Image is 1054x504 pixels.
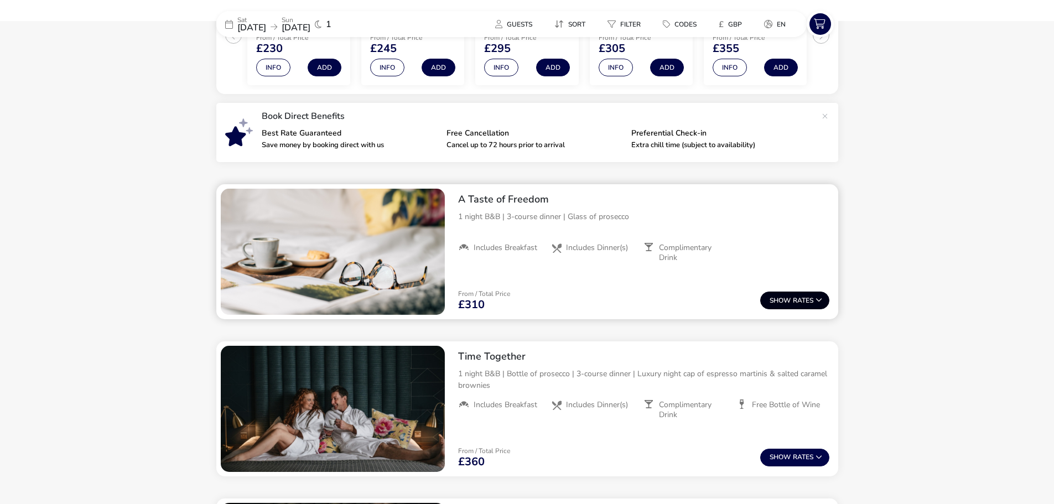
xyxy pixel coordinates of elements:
button: Info [256,59,290,76]
span: Show [770,454,793,461]
span: £310 [458,299,485,310]
button: ShowRates [760,449,829,466]
naf-pibe-menu-bar-item: Guests [486,16,546,32]
span: Includes Breakfast [474,400,537,410]
span: £355 [713,43,739,54]
span: Guests [507,20,532,29]
p: From / Total Price [256,34,335,41]
button: Info [599,59,633,76]
span: Sort [568,20,585,29]
span: £230 [256,43,283,54]
p: From / Total Price [484,34,563,41]
button: Info [370,59,404,76]
button: en [755,16,795,32]
span: £295 [484,43,511,54]
span: Complimentary Drink [659,243,728,263]
span: £305 [599,43,625,54]
span: £360 [458,456,485,467]
button: Add [536,59,570,76]
button: Info [484,59,518,76]
naf-pibe-menu-bar-item: Sort [546,16,599,32]
p: From / Total Price [370,34,449,41]
h2: A Taste of Freedom [458,193,829,206]
p: Cancel up to 72 hours prior to arrival [446,142,622,149]
p: From / Total Price [458,290,510,297]
p: From / Total Price [458,448,510,454]
div: Sat[DATE]Sun[DATE]1 [216,11,382,37]
button: £GBP [710,16,751,32]
naf-pibe-menu-bar-item: Filter [599,16,654,32]
p: Save money by booking direct with us [262,142,438,149]
p: Best Rate Guaranteed [262,129,438,137]
p: From / Total Price [713,34,791,41]
button: Add [422,59,455,76]
p: Sun [282,17,310,23]
span: 1 [326,20,331,29]
span: Complimentary Drink [659,400,728,420]
span: GBP [728,20,742,29]
button: Add [308,59,341,76]
p: Book Direct Benefits [262,112,816,121]
button: Guests [486,16,541,32]
span: Filter [620,20,641,29]
span: [DATE] [237,22,266,34]
swiper-slide: 1 / 1 [221,189,445,315]
button: Add [764,59,798,76]
span: Codes [674,20,697,29]
span: Includes Dinner(s) [566,400,628,410]
i: £ [719,19,724,30]
p: Extra chill time (subject to availability) [631,142,807,149]
span: Includes Breakfast [474,243,537,253]
button: Info [713,59,747,76]
p: Free Cancellation [446,129,622,137]
naf-pibe-menu-bar-item: Codes [654,16,710,32]
p: Sat [237,17,266,23]
div: Time Together1 night B&B | Bottle of prosecco | 3-course dinner | Luxury night cap of espresso ma... [449,341,838,429]
p: 1 night B&B | Bottle of prosecco | 3-course dinner | Luxury night cap of espresso martinis & salt... [458,368,829,391]
swiper-slide: 1 / 1 [221,346,445,472]
span: Includes Dinner(s) [566,243,628,253]
span: Free Bottle of Wine [752,400,820,410]
button: Add [650,59,684,76]
button: Sort [546,16,594,32]
button: Codes [654,16,705,32]
p: 1 night B&B | 3-course dinner | Glass of prosecco [458,211,829,222]
button: Filter [599,16,650,32]
naf-pibe-menu-bar-item: en [755,16,799,32]
naf-pibe-menu-bar-item: £GBP [710,16,755,32]
p: From / Total Price [599,34,677,41]
span: Show [770,297,793,304]
span: en [777,20,786,29]
button: ShowRates [760,292,829,309]
h2: Time Together [458,350,829,363]
span: £245 [370,43,397,54]
span: [DATE] [282,22,310,34]
p: Preferential Check-in [631,129,807,137]
div: A Taste of Freedom1 night B&B | 3-course dinner | Glass of proseccoIncludes BreakfastIncludes Din... [449,184,838,272]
